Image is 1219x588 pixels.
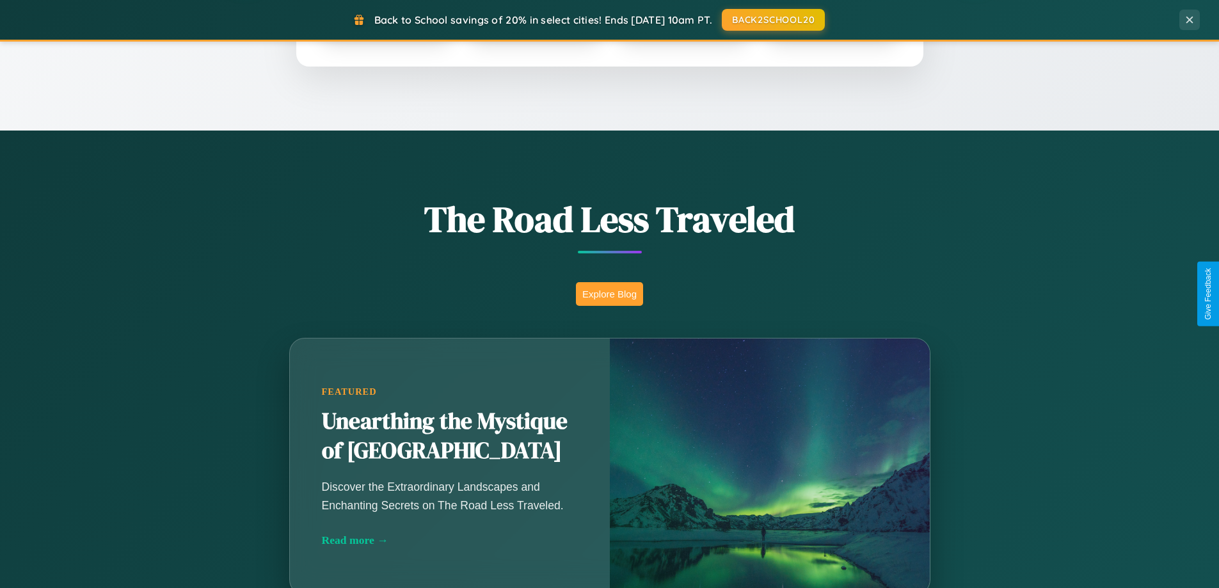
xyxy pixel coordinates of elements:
[722,9,825,31] button: BACK2SCHOOL20
[322,386,578,397] div: Featured
[1204,268,1213,320] div: Give Feedback
[322,534,578,547] div: Read more →
[322,478,578,514] p: Discover the Extraordinary Landscapes and Enchanting Secrets on The Road Less Traveled.
[226,195,994,244] h1: The Road Less Traveled
[322,407,578,466] h2: Unearthing the Mystique of [GEOGRAPHIC_DATA]
[374,13,712,26] span: Back to School savings of 20% in select cities! Ends [DATE] 10am PT.
[576,282,643,306] button: Explore Blog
